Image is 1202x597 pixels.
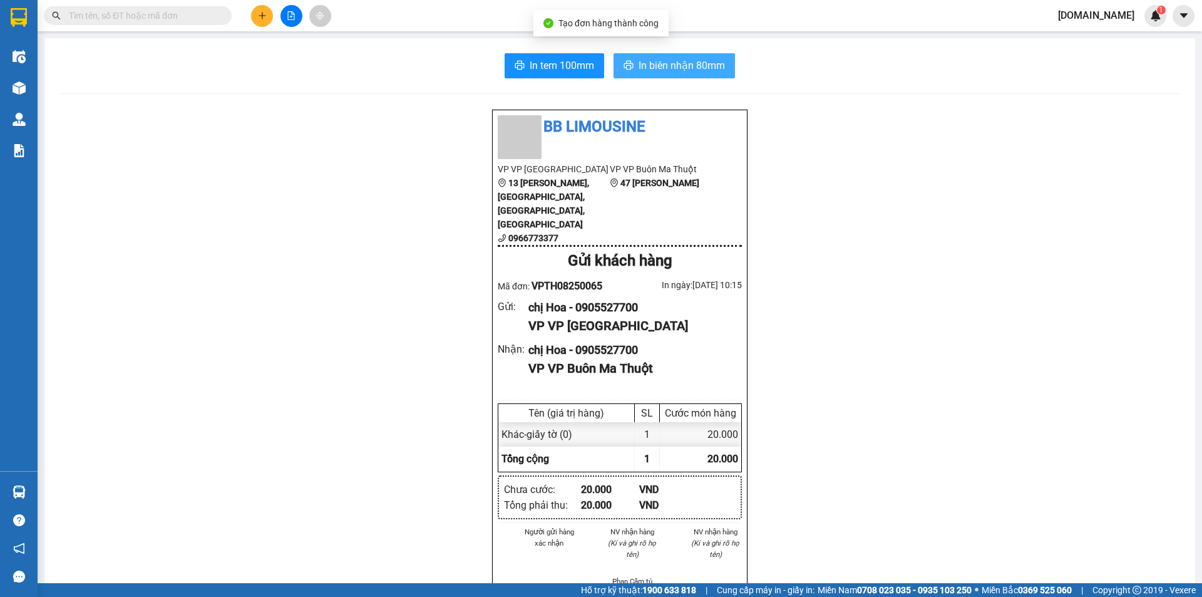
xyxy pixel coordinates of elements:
[639,58,725,73] span: In biên nhận 80mm
[501,407,631,419] div: Tên (giá trị hàng)
[498,341,528,357] div: Nhận :
[610,179,619,187] span: environment
[498,178,589,229] b: 13 [PERSON_NAME], [GEOGRAPHIC_DATA], [GEOGRAPHIC_DATA], [GEOGRAPHIC_DATA]
[691,539,739,559] i: (Kí và ghi rõ họ tên)
[13,485,26,499] img: warehouse-icon
[287,11,295,20] span: file-add
[1178,10,1189,21] span: caret-down
[258,11,267,20] span: plus
[280,5,302,27] button: file-add
[498,299,528,314] div: Gửi :
[606,576,659,587] li: Phan Cẩm tú
[251,5,273,27] button: plus
[663,407,738,419] div: Cước món hàng
[644,453,650,465] span: 1
[706,583,707,597] span: |
[1150,10,1161,21] img: icon-new-feature
[501,453,549,465] span: Tổng cộng
[13,81,26,95] img: warehouse-icon
[532,280,602,292] span: VPTH08250065
[528,316,732,336] div: VP VP [GEOGRAPHIC_DATA]
[498,234,506,242] span: phone
[1159,6,1163,14] span: 1
[620,278,742,292] div: In ngày: [DATE] 10:15
[528,341,732,359] div: chị Hoa - 0905527700
[642,585,696,595] strong: 1900 633 818
[581,482,639,497] div: 20.000
[13,542,25,554] span: notification
[1081,583,1083,597] span: |
[689,526,742,537] li: NV nhận hàng
[707,453,738,465] span: 20.000
[13,50,26,63] img: warehouse-icon
[660,422,741,447] div: 20.000
[530,58,594,73] span: In tem 100mm
[498,249,742,273] div: Gửi khách hàng
[508,233,558,243] b: 0966773377
[309,5,331,27] button: aim
[498,162,610,176] li: VP VP [GEOGRAPHIC_DATA]
[11,8,27,27] img: logo-vxr
[69,9,217,23] input: Tìm tên, số ĐT hoặc mã đơn
[558,18,659,28] span: Tạo đơn hàng thành công
[13,144,26,157] img: solution-icon
[1157,6,1166,14] sup: 1
[316,11,324,20] span: aim
[1018,585,1072,595] strong: 0369 525 060
[638,407,656,419] div: SL
[608,539,656,559] i: (Kí và ghi rõ họ tên)
[1173,5,1194,27] button: caret-down
[975,588,979,593] span: ⚪️
[528,359,732,378] div: VP VP Buôn Ma Thuột
[581,583,696,597] span: Hỗ trợ kỹ thuật:
[639,482,697,497] div: VND
[504,497,581,513] div: Tổng phải thu :
[52,11,61,20] span: search
[498,278,620,294] div: Mã đơn:
[606,526,659,537] li: NV nhận hàng
[528,299,732,316] div: chị Hoa - 0905527700
[1048,8,1144,23] span: [DOMAIN_NAME]
[543,18,553,28] span: check-circle
[13,113,26,126] img: warehouse-icon
[515,60,525,72] span: printer
[614,53,735,78] button: printerIn biên nhận 80mm
[717,583,814,597] span: Cung cấp máy in - giấy in:
[818,583,972,597] span: Miền Nam
[581,497,639,513] div: 20.000
[1133,586,1141,594] span: copyright
[13,571,25,583] span: message
[523,526,576,549] li: Người gửi hàng xác nhận
[504,482,581,497] div: Chưa cước :
[620,178,699,188] b: 47 [PERSON_NAME]
[13,514,25,526] span: question-circle
[498,115,742,139] li: BB Limousine
[498,179,506,187] span: environment
[610,162,722,176] li: VP VP Buôn Ma Thuột
[635,422,660,447] div: 1
[857,585,972,595] strong: 0708 023 035 - 0935 103 250
[505,53,604,78] button: printerIn tem 100mm
[624,60,634,72] span: printer
[639,497,697,513] div: VND
[982,583,1072,597] span: Miền Bắc
[501,428,572,440] span: Khác - giấy tờ (0)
